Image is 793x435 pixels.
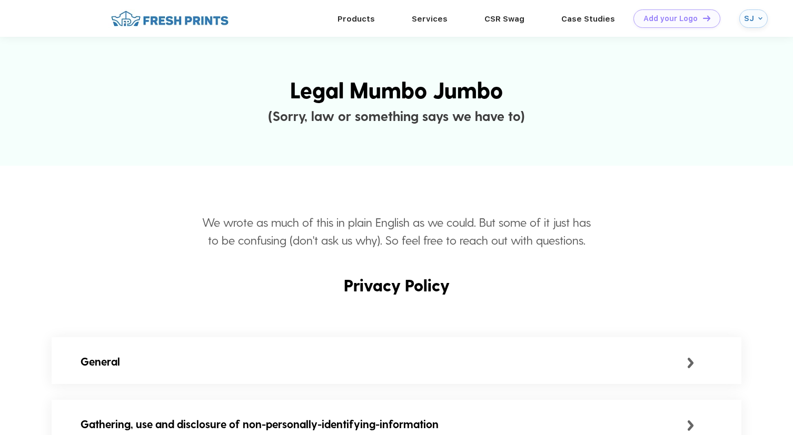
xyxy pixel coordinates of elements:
a: CSR Swag [484,14,524,24]
a: Services [412,14,448,24]
img: arrow_down_blue.svg [758,16,762,21]
img: small_arrow.svg [687,358,694,368]
div: Gathering, use and disclosure of non-personally-identifying-information [81,416,687,432]
div: (Sorry, law or something says we have to) [16,106,777,126]
div: General [81,353,687,370]
div: Add your Logo [643,14,698,23]
img: small_arrow.svg [687,420,694,431]
img: fo%20logo%202.webp [108,9,232,28]
img: DT [703,15,710,21]
div: Legal Mumbo Jumbo [16,73,777,106]
div: SJ [744,14,756,23]
a: Products [338,14,375,24]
